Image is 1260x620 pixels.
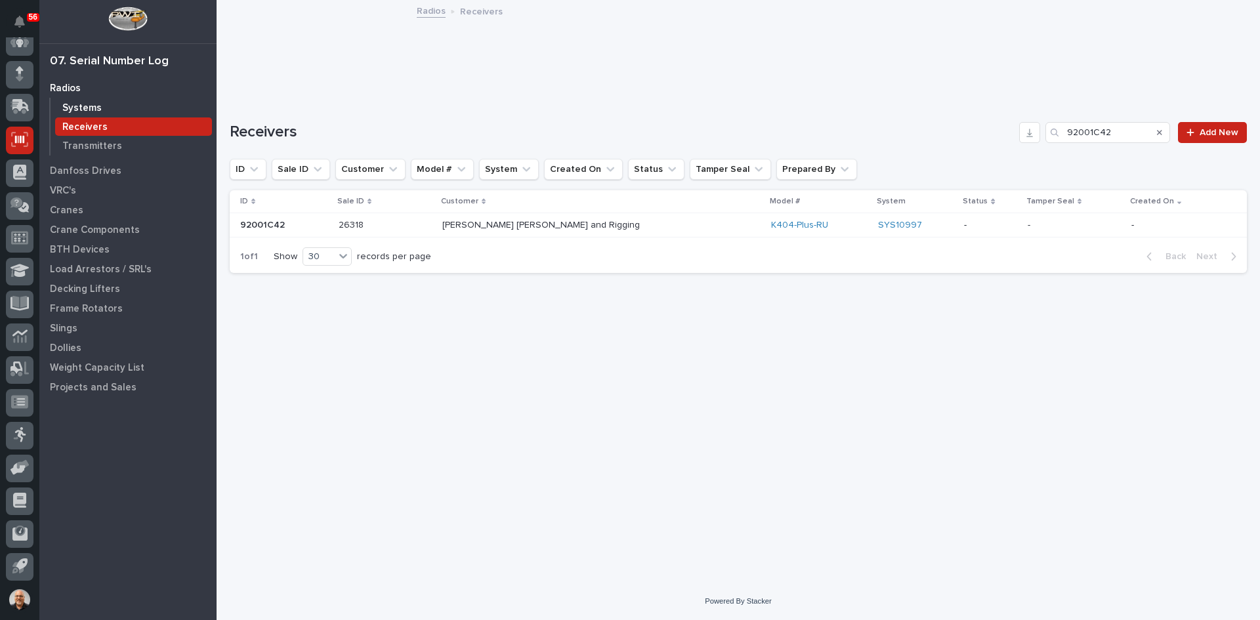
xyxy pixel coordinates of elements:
span: Next [1196,251,1225,262]
p: VRC's [50,185,76,197]
a: Frame Rotators [39,299,217,318]
img: Workspace Logo [108,7,147,31]
a: Powered By Stacker [705,597,771,605]
p: Crane Components [50,224,140,236]
p: Cranes [50,205,83,217]
a: Systems [51,98,217,117]
p: Projects and Sales [50,382,136,394]
p: Dollies [50,342,81,354]
h1: Receivers [230,123,1014,142]
a: Add New [1178,122,1247,143]
p: Customer [441,194,478,209]
p: - [1028,217,1033,231]
p: Receivers [460,3,503,18]
a: Slings [39,318,217,338]
p: 26318 [339,217,366,231]
button: Back [1136,251,1191,262]
p: Load Arrestors / SRL's [50,264,152,276]
div: Notifications56 [16,16,33,37]
p: Transmitters [62,140,122,152]
a: Load Arrestors / SRL's [39,259,217,279]
a: BTH Devices [39,239,217,259]
a: Transmitters [51,136,217,155]
p: 56 [29,12,37,22]
button: ID [230,159,266,180]
tr: 92001C4292001C42 2631826318 [PERSON_NAME] [PERSON_NAME] and RiggingK404-Plus-RU SYS10997 --- - [230,213,1247,238]
a: Projects and Sales [39,377,217,397]
p: Weight Capacity List [50,362,144,374]
p: Systems [62,102,102,114]
p: records per page [357,251,431,262]
p: 92001C42 [240,217,287,231]
a: Receivers [51,117,217,136]
button: Created On [544,159,623,180]
p: Tamper Seal [1026,194,1074,209]
a: Radios [417,3,446,18]
a: Danfoss Drives [39,161,217,180]
p: BTH Devices [50,244,110,256]
p: System [877,194,906,209]
p: Status [963,194,988,209]
button: Tamper Seal [690,159,771,180]
button: Sale ID [272,159,330,180]
p: ID [240,194,248,209]
p: Model # [770,194,800,209]
p: - [1131,220,1226,231]
p: Decking Lifters [50,283,120,295]
span: Back [1158,251,1186,262]
p: Radios [50,83,81,94]
div: 30 [303,250,335,264]
button: Model # [411,159,474,180]
a: K404-Plus-RU [771,220,828,231]
a: SYS10997 [878,220,922,231]
p: Danfoss Drives [50,165,121,177]
p: - [964,220,1017,231]
a: Dollies [39,338,217,358]
button: Status [628,159,684,180]
a: Weight Capacity List [39,358,217,377]
span: Add New [1200,128,1238,137]
button: Next [1191,251,1247,262]
button: Notifications [6,8,33,35]
p: [PERSON_NAME] [PERSON_NAME] and Rigging [442,220,672,231]
p: 1 of 1 [230,241,268,273]
button: Customer [335,159,406,180]
a: Cranes [39,200,217,220]
a: VRC's [39,180,217,200]
a: Decking Lifters [39,279,217,299]
a: Radios [39,78,217,98]
p: Slings [50,323,77,335]
p: Frame Rotators [50,303,123,315]
div: 07. Serial Number Log [50,54,169,69]
button: users-avatar [6,586,33,613]
button: Prepared By [776,159,857,180]
p: Sale ID [337,194,364,209]
p: Show [274,251,297,262]
p: Created On [1130,194,1174,209]
input: Search [1045,122,1170,143]
p: Receivers [62,121,108,133]
button: System [479,159,539,180]
a: Crane Components [39,220,217,239]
